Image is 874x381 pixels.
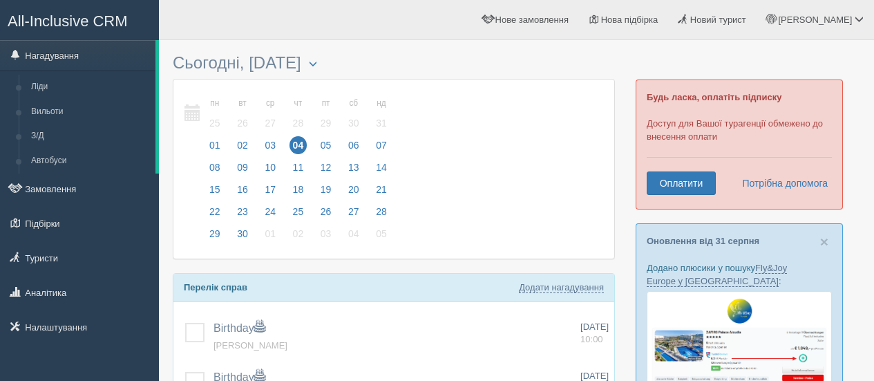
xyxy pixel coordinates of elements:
[368,226,391,248] a: 05
[261,225,279,243] span: 01
[285,138,312,160] a: 04
[368,138,391,160] a: 07
[313,204,339,226] a: 26
[257,160,283,182] a: 10
[25,124,155,149] a: З/Д
[257,90,283,138] a: ср 27
[289,225,307,243] span: 02
[317,97,335,109] small: пт
[341,204,367,226] a: 27
[368,204,391,226] a: 28
[317,180,335,198] span: 19
[647,261,832,288] p: Додано плюсики у пошуку :
[213,340,287,351] a: [PERSON_NAME]
[820,234,828,249] button: Close
[372,97,390,109] small: нд
[257,138,283,160] a: 03
[206,136,224,154] span: 01
[313,226,339,248] a: 03
[372,225,390,243] span: 05
[184,282,247,292] b: Перелік справ
[202,90,228,138] a: пн 25
[372,114,390,132] span: 31
[778,15,852,25] span: [PERSON_NAME]
[601,15,658,25] span: Нова підбірка
[202,138,228,160] a: 01
[285,182,312,204] a: 18
[229,90,256,138] a: вт 26
[647,92,781,102] b: Будь ласка, оплатіть підписку
[229,160,256,182] a: 09
[257,226,283,248] a: 01
[341,226,367,248] a: 04
[173,54,615,72] h3: Сьогодні, [DATE]
[206,203,224,221] span: 22
[368,182,391,204] a: 21
[285,204,312,226] a: 25
[345,203,363,221] span: 27
[313,138,339,160] a: 05
[519,282,604,293] a: Додати нагадування
[257,182,283,204] a: 17
[341,138,367,160] a: 06
[341,90,367,138] a: сб 30
[229,138,256,160] a: 02
[229,226,256,248] a: 30
[733,171,828,195] a: Потрібна допомога
[313,182,339,204] a: 19
[580,321,609,346] a: [DATE] 10:00
[345,225,363,243] span: 04
[289,97,307,109] small: чт
[495,15,569,25] span: Нове замовлення
[261,180,279,198] span: 17
[341,182,367,204] a: 20
[261,203,279,221] span: 24
[647,236,759,246] a: Оновлення від 31 серпня
[368,160,391,182] a: 14
[313,160,339,182] a: 12
[234,114,251,132] span: 26
[580,322,609,332] span: [DATE]
[313,90,339,138] a: пт 29
[345,158,363,176] span: 13
[285,160,312,182] a: 11
[345,180,363,198] span: 20
[372,203,390,221] span: 28
[368,90,391,138] a: нд 31
[206,225,224,243] span: 29
[234,158,251,176] span: 09
[257,204,283,226] a: 24
[261,136,279,154] span: 03
[202,182,228,204] a: 15
[317,114,335,132] span: 29
[1,1,158,39] a: All-Inclusive CRM
[206,158,224,176] span: 08
[202,226,228,248] a: 29
[289,203,307,221] span: 25
[206,97,224,109] small: пн
[25,149,155,174] a: Автобуси
[206,114,224,132] span: 25
[234,203,251,221] span: 23
[647,263,787,287] a: Fly&Joy Europe у [GEOGRAPHIC_DATA]
[341,160,367,182] a: 13
[234,225,251,243] span: 30
[317,136,335,154] span: 05
[372,136,390,154] span: 07
[213,322,265,334] a: Birthday
[202,204,228,226] a: 22
[285,90,312,138] a: чт 28
[234,136,251,154] span: 02
[289,114,307,132] span: 28
[345,114,363,132] span: 30
[580,371,609,381] span: [DATE]
[289,180,307,198] span: 18
[261,158,279,176] span: 10
[234,180,251,198] span: 16
[261,114,279,132] span: 27
[261,97,279,109] small: ср
[8,12,128,30] span: All-Inclusive CRM
[285,226,312,248] a: 02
